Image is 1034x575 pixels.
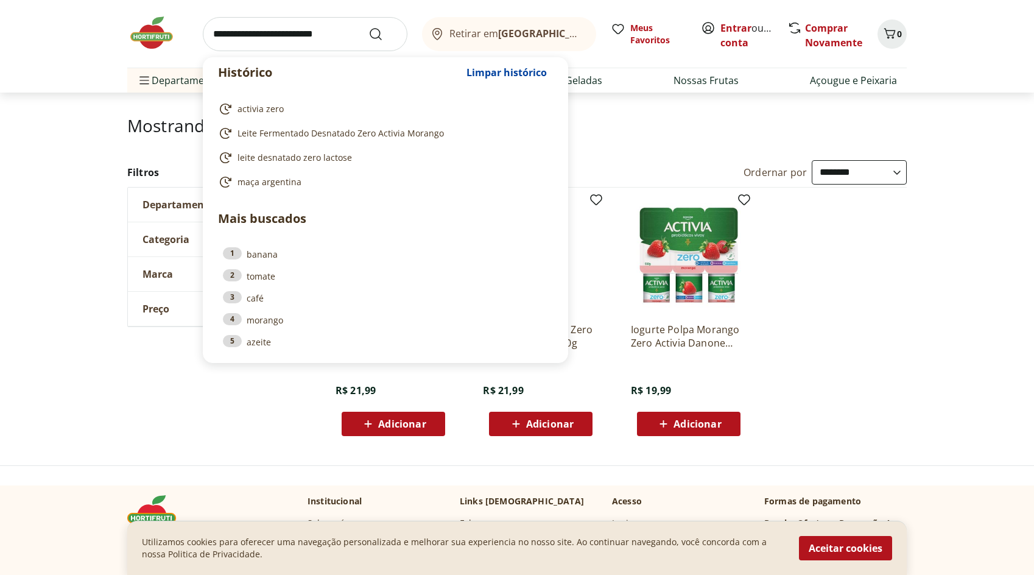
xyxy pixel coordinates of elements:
[489,412,593,436] button: Adicionar
[631,323,747,350] a: Iogurte Polpa Morango Zero Activia Danone 510g
[308,495,362,507] p: Institucional
[611,22,686,46] a: Meus Favoritos
[142,199,214,211] span: Departamento
[422,17,596,51] button: Retirar em[GEOGRAPHIC_DATA]/[GEOGRAPHIC_DATA]
[203,17,407,51] input: search
[612,495,642,507] p: Acesso
[237,176,301,188] span: maça argentina
[218,210,553,228] p: Mais buscados
[764,517,890,529] h3: Receba Ofertas e Promoções!
[449,28,584,39] span: Retirar em
[218,175,548,189] a: maça argentina
[483,384,523,397] span: R$ 21,99
[368,27,398,41] button: Submit Search
[744,166,807,179] label: Ordernar por
[810,73,897,88] a: Açougue e Peixaria
[336,384,376,397] span: R$ 21,99
[137,66,225,95] span: Departamentos
[128,188,311,222] button: Departamento
[237,127,444,139] span: Leite Fermentado Desnatado Zero Activia Morango
[223,291,548,305] a: 3café
[223,269,242,281] div: 2
[223,269,548,283] a: 2tomate
[128,292,311,326] button: Preço
[128,222,311,256] button: Categoria
[127,15,188,51] img: Hortifruti
[218,102,548,116] a: activia zero
[127,160,311,185] h2: Filtros
[720,21,751,35] a: Entrar
[498,27,703,40] b: [GEOGRAPHIC_DATA]/[GEOGRAPHIC_DATA]
[630,22,686,46] span: Meus Favoritos
[674,73,739,88] a: Nossas Frutas
[460,495,584,507] p: Links [DEMOGRAPHIC_DATA]
[223,291,242,303] div: 3
[720,21,775,50] span: ou
[526,419,574,429] span: Adicionar
[674,419,721,429] span: Adicionar
[237,103,284,115] span: activia zero
[218,126,548,141] a: Leite Fermentado Desnatado Zero Activia Morango
[631,384,671,397] span: R$ 19,99
[142,536,784,560] p: Utilizamos cookies para oferecer uma navegação personalizada e melhorar sua experiencia no nosso ...
[460,517,513,529] a: Fale conosco
[223,313,548,326] a: 4morango
[142,233,189,245] span: Categoria
[218,150,548,165] a: leite desnatado zero lactose
[799,536,892,560] button: Aceitar cookies
[218,64,460,81] p: Histórico
[308,517,349,529] a: Sobre nós
[237,152,352,164] span: leite desnatado zero lactose
[466,68,547,77] span: Limpar histórico
[720,21,787,49] a: Criar conta
[223,335,242,347] div: 5
[142,303,169,315] span: Preço
[631,197,747,313] img: Iogurte Polpa Morango Zero Activia Danone 510g
[223,247,548,261] a: 1banana
[637,412,740,436] button: Adicionar
[342,412,445,436] button: Adicionar
[897,28,902,40] span: 0
[764,495,907,507] p: Formas de pagamento
[223,335,548,348] a: 5azeite
[612,517,635,529] a: Login
[877,19,907,49] button: Carrinho
[805,21,862,49] a: Comprar Novamente
[128,257,311,291] button: Marca
[378,419,426,429] span: Adicionar
[223,313,242,325] div: 4
[223,247,242,259] div: 1
[127,116,907,135] h1: Mostrando resultados para:
[127,495,188,532] img: Hortifruti
[142,268,173,280] span: Marca
[137,66,152,95] button: Menu
[460,58,553,87] button: Limpar histórico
